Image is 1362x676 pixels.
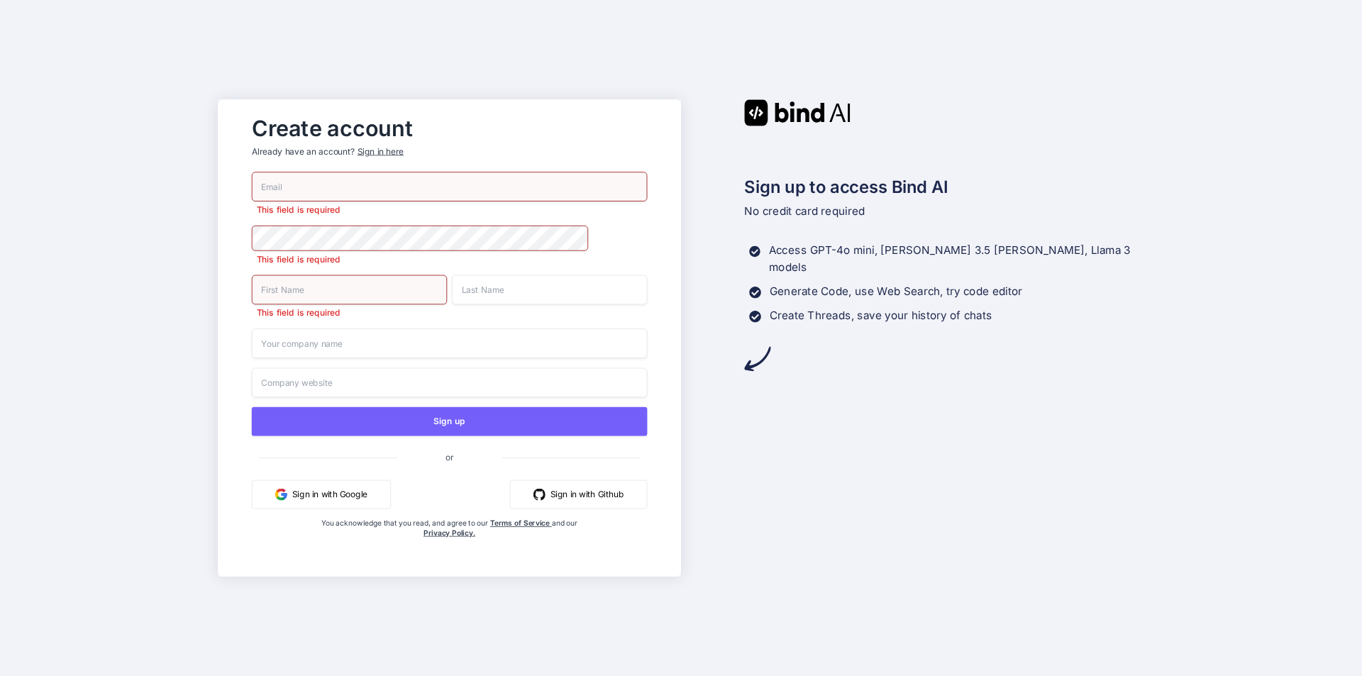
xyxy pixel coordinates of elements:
[744,345,770,372] img: arrow
[252,367,648,397] input: Company website
[744,204,1144,221] p: No credit card required
[318,519,582,567] div: You acknowledge that you read, and agree to our and our
[397,442,502,472] span: or
[252,204,648,216] p: This field is required
[533,488,546,500] img: github
[510,480,648,509] button: Sign in with Github
[252,307,447,319] p: This field is required
[252,119,648,138] h2: Create account
[744,174,1144,200] h2: Sign up to access Bind AI
[252,407,648,436] button: Sign up
[490,519,552,528] a: Terms of Service
[452,275,647,305] input: Last Name
[252,145,648,157] p: Already have an account?
[252,328,648,358] input: Your company name
[358,145,404,157] div: Sign in here
[252,275,447,305] input: First Name
[770,307,992,324] p: Create Threads, save your history of chats
[744,99,851,126] img: Bind AI logo
[252,253,648,265] p: This field is required
[769,242,1144,276] p: Access GPT-4o mini, [PERSON_NAME] 3.5 [PERSON_NAME], Llama 3 models
[252,480,391,509] button: Sign in with Google
[275,488,287,500] img: google
[423,528,475,538] a: Privacy Policy.
[770,283,1022,300] p: Generate Code, use Web Search, try code editor
[252,172,648,201] input: Email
